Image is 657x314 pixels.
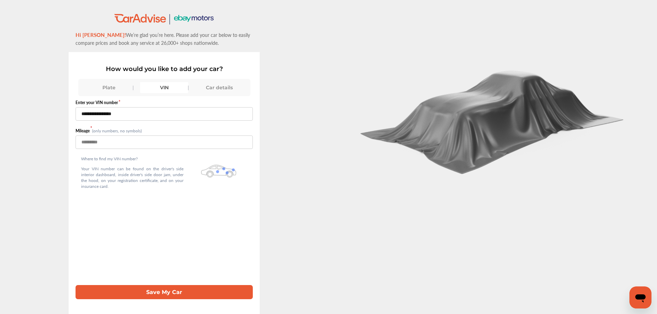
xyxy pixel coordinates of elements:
div: VIN [140,82,188,93]
span: Hi [PERSON_NAME]! [76,31,126,38]
img: carCoverBlack.2823a3dccd746e18b3f8.png [355,63,631,174]
img: olbwX0zPblBWoAAAAASUVORK5CYII= [201,165,236,178]
label: Enter your VIN number [76,100,253,105]
label: Mileage [76,128,92,134]
small: (only numbers, no symbols) [92,128,142,134]
iframe: Button to launch messaging window [629,286,651,308]
p: How would you like to add your car? [76,65,253,73]
div: Plate [85,82,133,93]
span: We’re glad you’re here. Please add your car below to easily compare prices and book any service a... [76,31,250,46]
p: Your VIN number can be found on the driver's side interior dashboard, inside driver's side door j... [81,166,183,189]
p: Where to find my VIN number? [81,156,183,162]
button: Save My Car [76,285,253,299]
div: Car details [195,82,243,93]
